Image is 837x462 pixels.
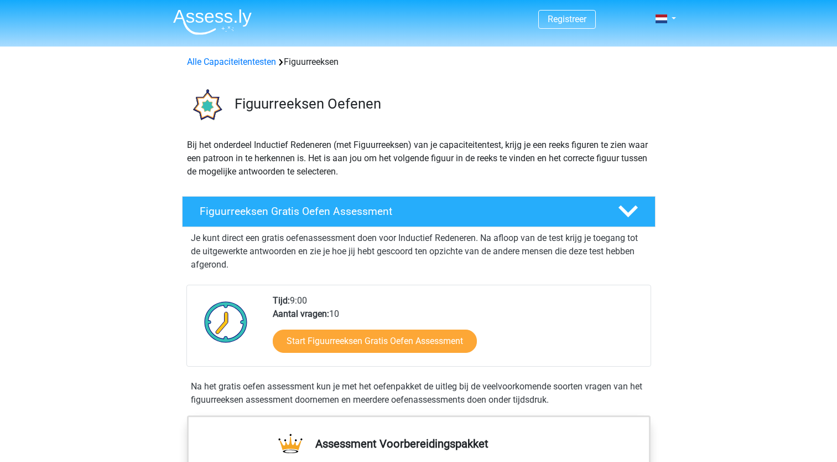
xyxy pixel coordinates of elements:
img: Assessly [173,9,252,35]
p: Bij het onderdeel Inductief Redeneren (met Figuurreeksen) van je capaciteitentest, krijg je een r... [187,138,651,178]
div: Figuurreeksen [183,55,655,69]
div: 9:00 10 [264,294,650,366]
img: Klok [198,294,254,350]
img: figuurreeksen [183,82,230,129]
h4: Figuurreeksen Gratis Oefen Assessment [200,205,600,218]
div: Na het gratis oefen assessment kun je met het oefenpakket de uitleg bij de veelvoorkomende soorte... [186,380,651,407]
h3: Figuurreeksen Oefenen [235,95,647,112]
a: Registreer [548,14,586,24]
p: Je kunt direct een gratis oefenassessment doen voor Inductief Redeneren. Na afloop van de test kr... [191,232,647,271]
b: Aantal vragen: [273,309,329,319]
b: Tijd: [273,295,290,306]
a: Alle Capaciteitentesten [187,57,276,67]
a: Start Figuurreeksen Gratis Oefen Assessment [273,330,477,353]
a: Figuurreeksen Gratis Oefen Assessment [178,196,660,227]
